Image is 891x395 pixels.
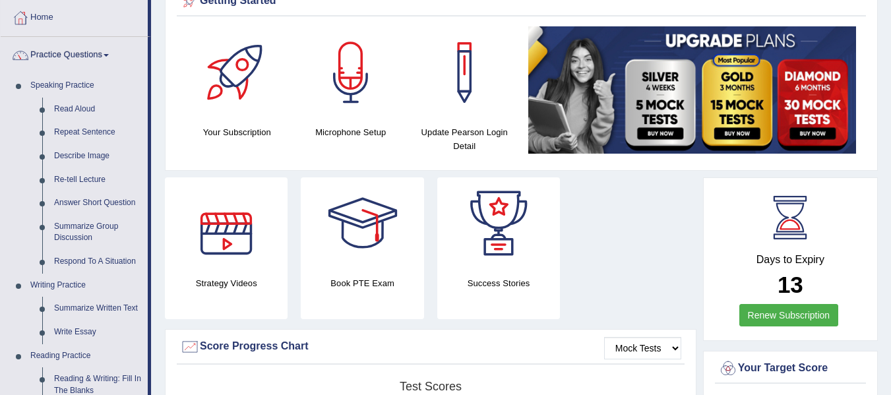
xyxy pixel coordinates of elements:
[301,276,423,290] h4: Book PTE Exam
[48,98,148,121] a: Read Aloud
[528,26,857,154] img: small5.jpg
[48,168,148,192] a: Re-tell Lecture
[778,272,803,297] b: 13
[301,125,402,139] h4: Microphone Setup
[414,125,515,153] h4: Update Pearson Login Detail
[739,304,839,326] a: Renew Subscription
[400,380,462,393] tspan: Test scores
[187,125,288,139] h4: Your Subscription
[437,276,560,290] h4: Success Stories
[48,215,148,250] a: Summarize Group Discussion
[48,320,148,344] a: Write Essay
[48,144,148,168] a: Describe Image
[48,191,148,215] a: Answer Short Question
[165,276,288,290] h4: Strategy Videos
[24,344,148,368] a: Reading Practice
[718,359,863,379] div: Your Target Score
[24,74,148,98] a: Speaking Practice
[48,250,148,274] a: Respond To A Situation
[718,254,863,266] h4: Days to Expiry
[48,121,148,144] a: Repeat Sentence
[180,337,681,357] div: Score Progress Chart
[48,297,148,320] a: Summarize Written Text
[24,274,148,297] a: Writing Practice
[1,37,148,70] a: Practice Questions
